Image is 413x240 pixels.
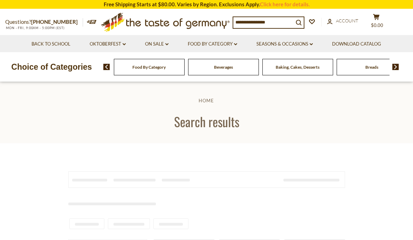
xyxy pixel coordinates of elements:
span: $0.00 [371,22,383,28]
a: Beverages [214,64,233,70]
a: Breads [365,64,378,70]
a: Seasons & Occasions [256,40,313,48]
a: Download Catalog [332,40,381,48]
span: MON - FRI, 9:00AM - 5:00PM (EST) [5,26,65,30]
img: next arrow [392,64,399,70]
a: Account [327,17,358,25]
a: Back to School [32,40,70,48]
span: Account [336,18,358,23]
a: [PHONE_NUMBER] [31,19,78,25]
a: Food By Category [188,40,237,48]
h1: Search results [22,114,391,129]
img: previous arrow [103,64,110,70]
a: Food By Category [132,64,166,70]
button: $0.00 [366,14,387,31]
a: Home [199,98,214,103]
p: Questions? [5,18,83,27]
a: Baking, Cakes, Desserts [276,64,319,70]
a: Oktoberfest [90,40,126,48]
a: Click here for details. [260,1,310,7]
a: On Sale [145,40,168,48]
